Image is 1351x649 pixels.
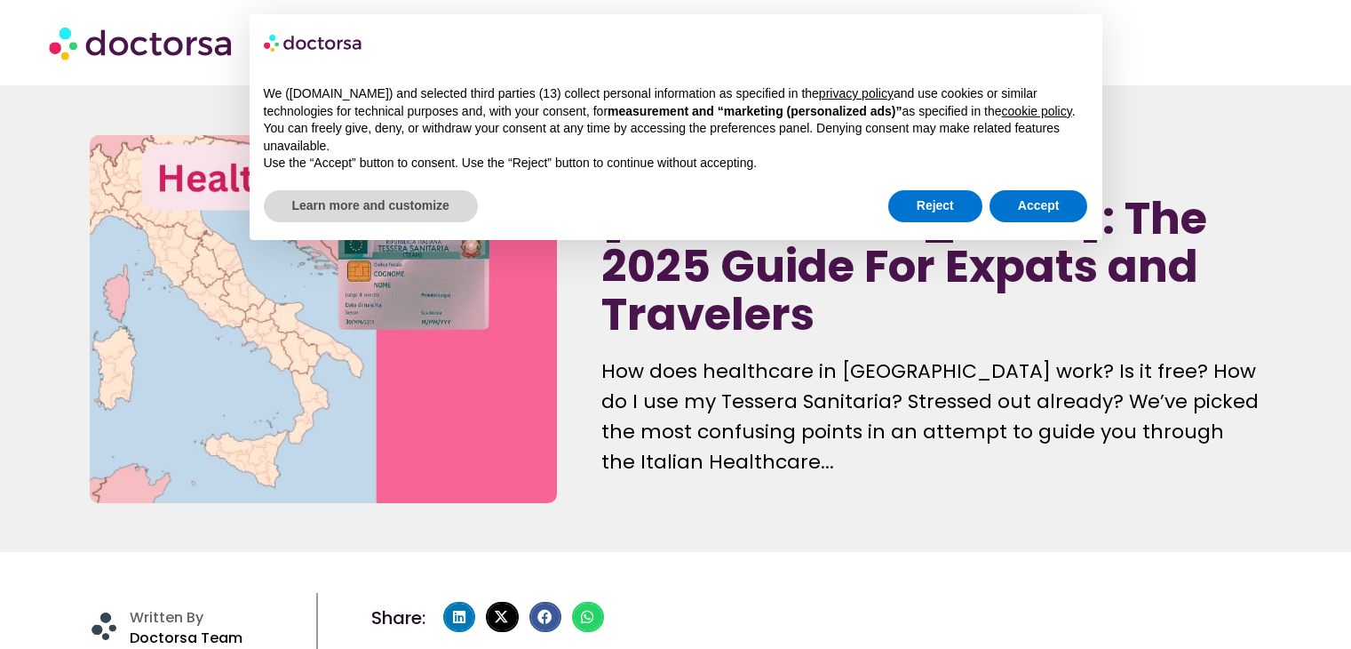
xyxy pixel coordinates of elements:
div: Share on linkedin [443,602,475,632]
img: healthcare system in italy [90,135,557,503]
p: How does healthcare in [GEOGRAPHIC_DATA] work? Is it free? How do I use my Tessera Sanitaria? Str... [601,357,1260,477]
p: We ([DOMAIN_NAME]) and selected third parties (13) collect personal information as specified in t... [264,85,1088,120]
p: You can freely give, deny, or withdraw your consent at any time by accessing the preferences pane... [264,120,1088,155]
div: Share on x-twitter [486,602,518,632]
a: cookie policy [1002,104,1072,118]
h1: Healthcare in [GEOGRAPHIC_DATA]: The 2025 Guide For Expats and Travelers [601,147,1260,339]
img: logo [264,28,363,57]
div: Share on facebook [529,602,561,632]
p: Use the “Accept” button to consent. Use the “Reject” button to continue without accepting. [264,155,1088,172]
h4: Share: [371,609,425,627]
a: privacy policy [819,86,894,100]
div: Share on whatsapp [572,602,604,632]
h4: Written By [130,609,307,626]
button: Learn more and customize [264,190,478,222]
button: Reject [888,190,982,222]
button: Accept [989,190,1088,222]
strong: measurement and “marketing (personalized ads)” [608,104,902,118]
